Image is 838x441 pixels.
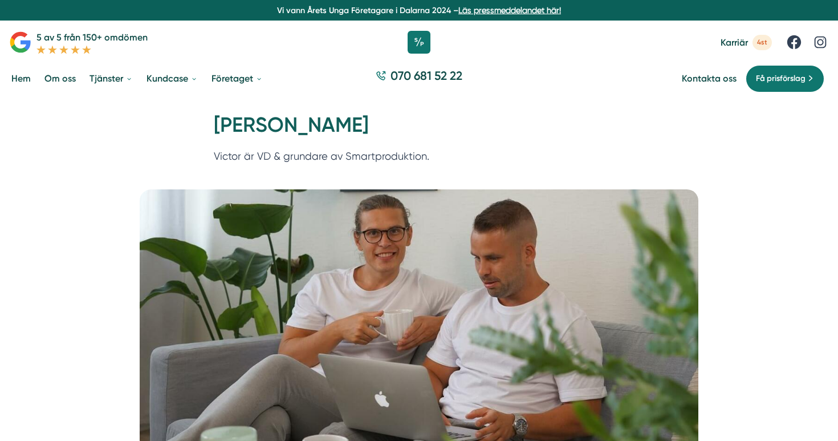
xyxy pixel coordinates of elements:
a: Få prisförslag [746,65,824,92]
a: Tjänster [87,64,135,93]
a: Läs pressmeddelandet här! [458,6,561,15]
a: Företaget [209,64,265,93]
p: 5 av 5 från 150+ omdömen [36,30,148,44]
span: Karriär [721,37,748,48]
a: Kundcase [144,64,200,93]
h1: [PERSON_NAME] [214,111,624,148]
p: Vi vann Årets Unga Företagare i Dalarna 2024 – [5,5,833,16]
a: Kontakta oss [682,73,737,84]
a: Om oss [42,64,78,93]
span: 4st [752,35,772,50]
a: Karriär 4st [721,35,772,50]
a: 070 681 52 22 [371,67,467,90]
a: Hem [9,64,33,93]
p: Victor är VD & grundare av Smartproduktion. [214,148,624,170]
span: 070 681 52 22 [390,67,462,84]
span: Få prisförslag [756,72,806,85]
